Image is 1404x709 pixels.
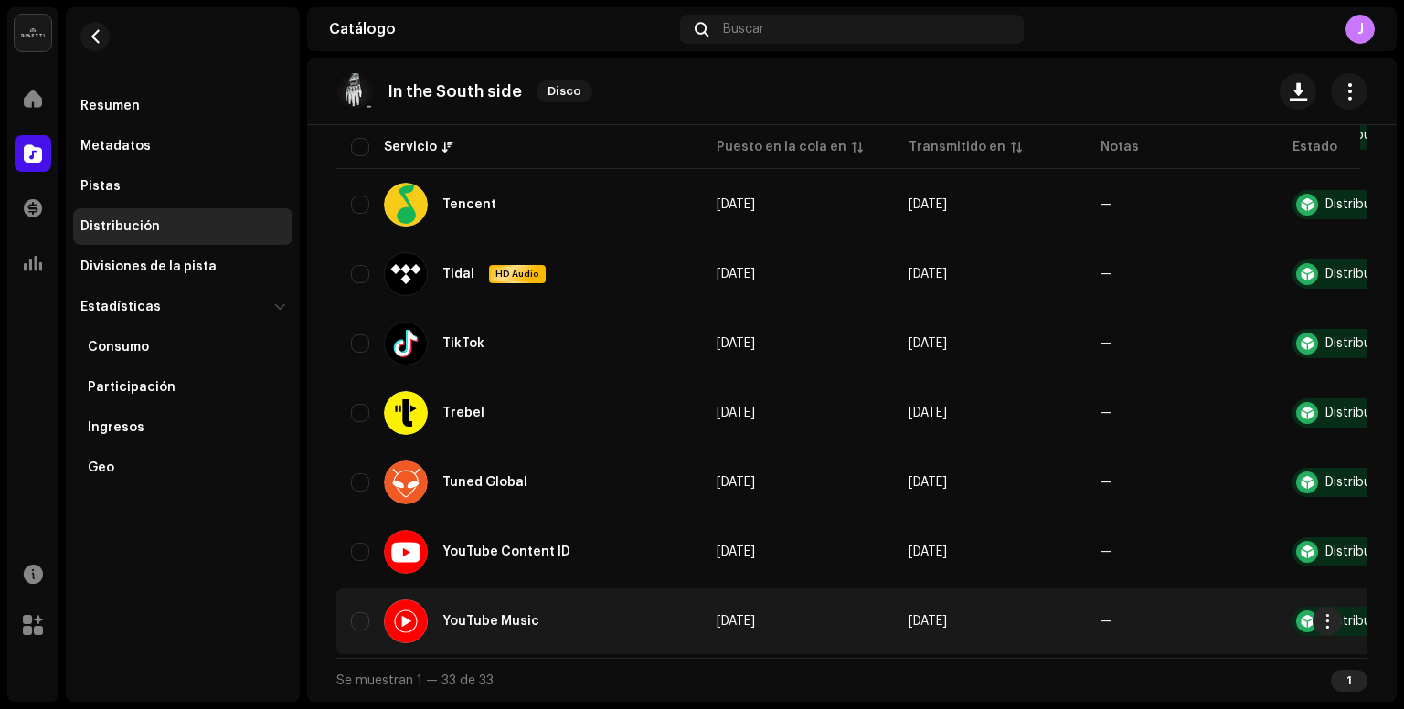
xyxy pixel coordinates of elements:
div: Puesto en la cola en [717,138,846,156]
div: Tencent [442,198,496,211]
re-a-table-badge: — [1101,476,1112,489]
div: Tidal [442,268,474,280]
div: Distribuída [1325,545,1389,558]
div: YouTube Music [442,615,539,628]
span: 12 sept 2025 [909,198,947,211]
span: 12 sept 2025 [909,337,947,350]
span: 12 sept 2025 [717,268,755,280]
re-a-table-badge: — [1101,545,1112,558]
div: Metadatos [80,139,151,153]
div: Distribuída [1325,337,1389,350]
re-m-nav-item: Divisiones de la pista [73,249,292,285]
div: Distribución [80,219,160,234]
div: Distribuída [1325,198,1389,211]
span: Se muestran 1 — 33 de 33 [336,674,494,687]
span: 12 sept 2025 [717,337,755,350]
span: HD Audio [491,268,544,280]
div: Participación [88,380,175,395]
span: 12 sept 2025 [909,615,947,628]
span: 12 sept 2025 [717,476,755,489]
div: Divisiones de la pista [80,259,217,274]
div: Resumen [80,99,140,113]
span: 12 sept 2025 [909,476,947,489]
re-a-table-badge: — [1101,337,1112,350]
div: Pistas [80,179,121,194]
re-m-nav-item: Participación [73,369,292,406]
div: Consumo [88,340,149,354]
span: 12 sept 2025 [717,198,755,211]
re-m-nav-item: Pistas [73,168,292,205]
div: Trebel [442,407,484,419]
span: Disco [537,80,592,102]
re-a-table-badge: — [1101,198,1112,211]
p: In the South side [388,82,522,101]
re-m-nav-dropdown: Estadísticas [73,289,292,486]
span: 12 sept 2025 [717,545,755,558]
div: Catálogo [329,22,673,37]
div: Servicio [384,138,437,156]
div: Distribuída [1325,407,1389,419]
re-a-table-badge: — [1101,407,1112,419]
span: Buscar [723,22,764,37]
span: 12 sept 2025 [909,268,947,280]
img: 0d59abed-c7e3-4c2c-acfa-3571fff653be [336,73,373,110]
re-m-nav-item: Distribución [73,208,292,245]
re-a-table-badge: — [1101,268,1112,280]
img: 02a7c2d3-3c89-4098-b12f-2ff2945c95ee [15,15,51,51]
div: Distribuída [1325,615,1389,628]
re-m-nav-item: Ingresos [73,409,292,446]
span: 2 oct 2025 [909,407,947,419]
div: Ingresos [88,420,144,435]
div: Distribuída [1325,268,1389,280]
div: YouTube Content ID [442,545,570,558]
span: 12 sept 2025 [717,407,755,419]
re-m-nav-item: Consumo [73,329,292,365]
re-a-table-badge: — [1101,615,1112,628]
re-m-nav-item: Metadatos [73,128,292,164]
re-m-nav-item: Geo [73,450,292,486]
div: 1 [1331,670,1367,692]
div: Transmitido en [909,138,1005,156]
div: TikTok [442,337,484,350]
div: J [1345,15,1375,44]
div: Tuned Global [442,476,527,489]
re-m-nav-item: Resumen [73,88,292,124]
div: Distribuída [1325,476,1389,489]
span: 12 sept 2025 [717,615,755,628]
div: Estadísticas [80,300,161,314]
div: Geo [88,460,114,475]
span: 12 sept 2025 [909,545,947,558]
